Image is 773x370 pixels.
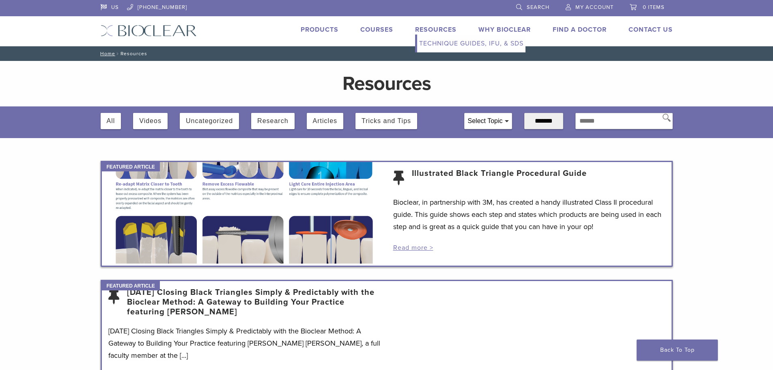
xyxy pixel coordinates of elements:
button: Uncategorized [186,113,233,129]
a: Why Bioclear [478,26,531,34]
button: Tricks and Tips [362,113,411,129]
p: Bioclear, in partnership with 3M, has created a handy illustrated Class II procedural guide. This... [393,196,665,233]
a: Technique Guides, IFU, & SDS [417,35,525,52]
span: / [115,52,121,56]
button: Articles [313,113,337,129]
button: Research [257,113,288,129]
a: Home [98,51,115,56]
button: Videos [139,113,161,129]
span: My Account [575,4,614,11]
a: Find A Doctor [553,26,607,34]
a: Back To Top [637,340,718,361]
span: 0 items [643,4,665,11]
a: Illustrated Black Triangle Procedural Guide [412,169,587,188]
a: Courses [360,26,393,34]
a: Contact Us [629,26,673,34]
h1: Resources [198,74,575,93]
div: Select Topic [465,113,512,129]
span: Search [527,4,549,11]
button: All [107,113,115,129]
p: [DATE] Closing Black Triangles Simply & Predictably with the Bioclear Method: A Gateway to Buildi... [108,325,380,361]
a: Read more > [393,244,433,252]
img: Bioclear [101,25,197,37]
a: [DATE] Closing Black Triangles Simply & Predictably with the Bioclear Method: A Gateway to Buildi... [127,288,380,317]
a: Products [301,26,338,34]
nav: Resources [95,46,679,61]
a: Resources [415,26,456,34]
